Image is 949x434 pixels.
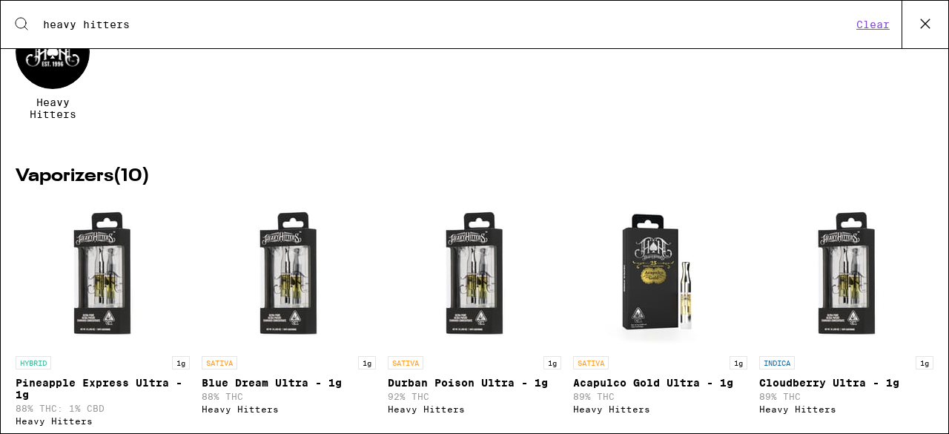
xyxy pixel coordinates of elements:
p: Pineapple Express Ultra - 1g [16,377,190,401]
span: Heavy Hitters [16,96,90,120]
img: Heavy Hitters - Blue Dream Ultra - 1g [214,200,363,349]
img: Heavy Hitters - Cloudberry Ultra - 1g [773,200,921,349]
a: Open page for Pineapple Express Ultra - 1g from Heavy Hitters [16,200,190,433]
p: SATIVA [202,356,237,369]
p: 1g [543,356,561,369]
div: Heavy Hitters [573,404,747,414]
button: Clear [852,18,894,31]
p: Cloudberry Ultra - 1g [759,377,933,389]
p: Acapulco Gold Ultra - 1g [573,377,747,389]
p: 92% THC [388,392,562,401]
img: Heavy Hitters - Pineapple Express Ultra - 1g [28,200,176,349]
span: Hi. Need any help? [9,10,107,22]
p: 1g [172,356,190,369]
div: Heavy Hitters [759,404,933,414]
div: Heavy Hitters [202,404,376,414]
img: Heavy Hitters - Acapulco Gold Ultra - 1g [586,200,735,349]
p: Durban Poison Ultra - 1g [388,377,562,389]
p: 89% THC [573,392,747,401]
p: SATIVA [388,356,423,369]
p: 88% THC [202,392,376,401]
p: 1g [916,356,933,369]
p: Blue Dream Ultra - 1g [202,377,376,389]
p: 88% THC: 1% CBD [16,404,190,413]
p: 89% THC [759,392,933,401]
a: Open page for Acapulco Gold Ultra - 1g from Heavy Hitters [573,200,747,433]
p: INDICA [759,356,795,369]
p: HYBRID [16,356,51,369]
div: Heavy Hitters [388,404,562,414]
div: Heavy Hitters [16,416,190,426]
p: 1g [358,356,376,369]
a: Open page for Durban Poison Ultra - 1g from Heavy Hitters [388,200,562,433]
p: 1g [730,356,747,369]
img: Heavy Hitters - Durban Poison Ultra - 1g [400,200,549,349]
input: Search for products & categories [42,18,852,31]
a: Open page for Cloudberry Ultra - 1g from Heavy Hitters [759,200,933,433]
h2: Vaporizers ( 10 ) [16,168,933,185]
p: SATIVA [573,356,609,369]
a: Open page for Blue Dream Ultra - 1g from Heavy Hitters [202,200,376,433]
